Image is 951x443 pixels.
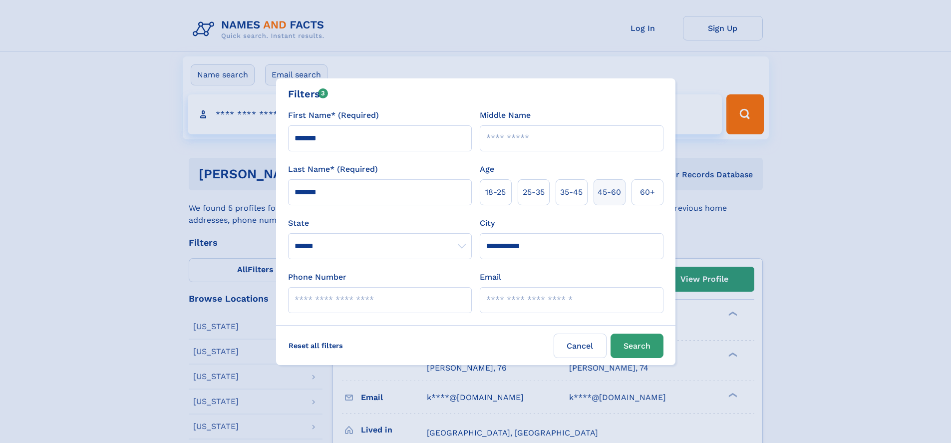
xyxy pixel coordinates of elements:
label: Last Name* (Required) [288,163,378,175]
span: 60+ [640,186,655,198]
span: 45‑60 [598,186,621,198]
span: 25‑35 [523,186,545,198]
label: Middle Name [480,109,531,121]
label: Reset all filters [282,334,349,358]
label: Phone Number [288,271,346,283]
label: First Name* (Required) [288,109,379,121]
label: City [480,217,495,229]
span: 35‑45 [560,186,583,198]
label: State [288,217,472,229]
label: Cancel [554,334,607,358]
div: Filters [288,86,328,101]
span: 18‑25 [485,186,506,198]
label: Age [480,163,494,175]
label: Email [480,271,501,283]
button: Search [611,334,663,358]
